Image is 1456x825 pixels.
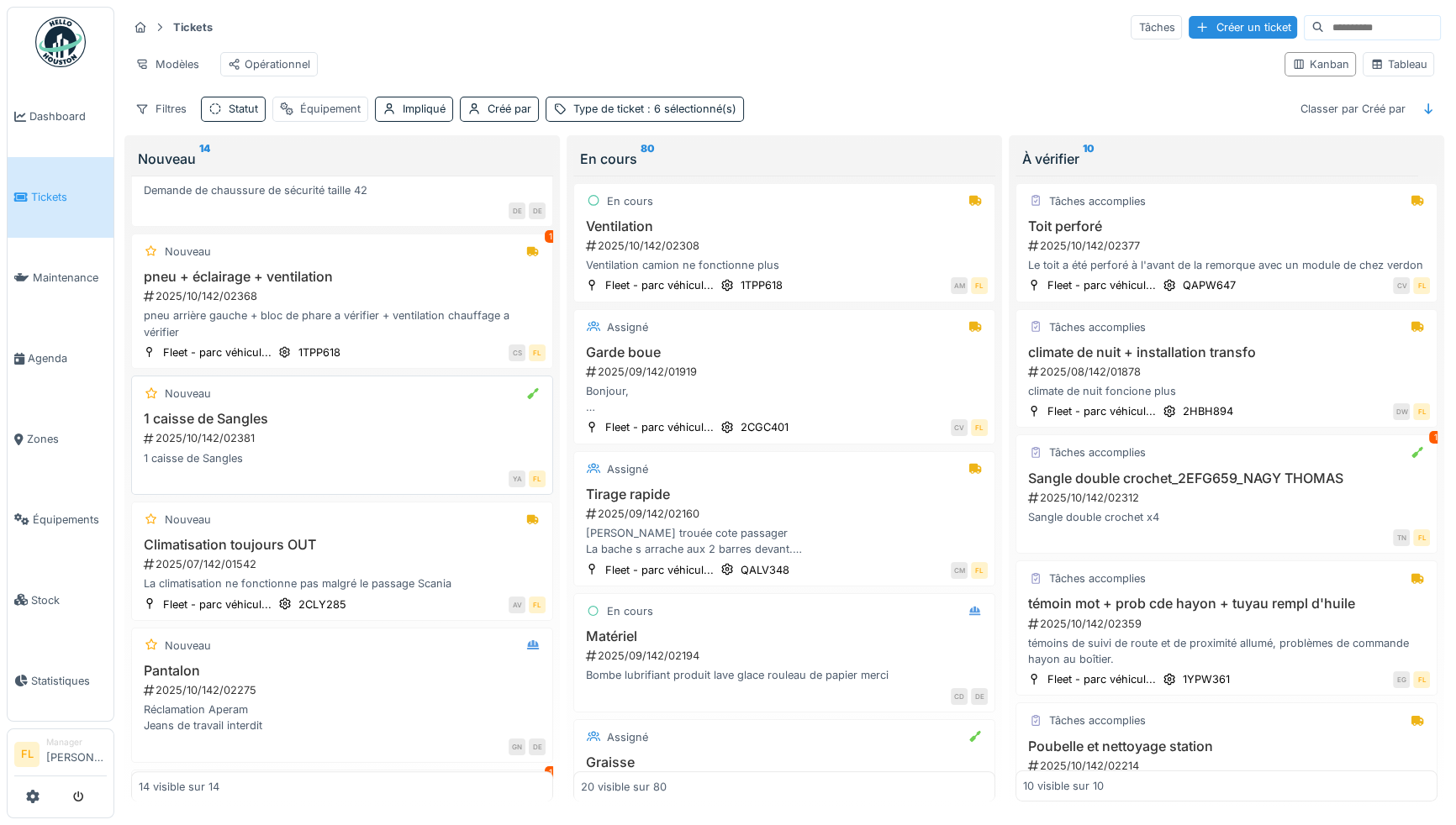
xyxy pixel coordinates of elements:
[971,419,988,436] div: FL
[8,318,113,399] a: Agenda
[33,270,107,286] span: Maintenance
[584,506,988,522] div: 2025/09/142/02160
[1393,529,1410,546] div: TN
[46,736,107,749] div: Manager
[8,399,113,480] a: Zones
[1047,671,1156,687] div: Fleet - parc véhicul...
[142,288,546,304] div: 2025/10/142/02368
[644,102,736,115] span: : 6 sélectionné(s)
[1026,364,1430,380] div: 2025/08/142/01878
[33,512,107,528] span: Équipements
[1023,596,1430,612] h3: témoin mot + prob cde hayon + tuyau rempl d'huile
[1023,218,1430,234] h3: Toit perforé
[139,450,546,466] div: 1 caisse de Sangles
[165,512,211,528] div: Nouveau
[14,742,40,767] li: FL
[138,149,546,169] div: Nouveau
[581,667,988,683] div: Bombe lubrifiant produit lave glace rouleau de papier merci
[581,383,988,415] div: Bonjour, Il faut commander un nouveau garde boue côté droit car l'ancien est cassé. Plus possible...
[8,238,113,318] a: Maintenance
[46,736,107,772] li: [PERSON_NAME]
[1049,712,1146,728] div: Tâches accomplies
[142,556,546,572] div: 2025/07/142/01542
[139,575,546,591] div: La climatisation ne fonctionne pas malgré le passage Scania
[584,648,988,664] div: 2025/09/142/02194
[1413,277,1430,294] div: FL
[529,738,546,755] div: DE
[139,663,546,679] h3: Pantalon
[8,640,113,721] a: Statistiques
[128,97,194,121] div: Filtres
[128,52,207,76] div: Modèles
[139,702,546,733] div: Réclamation Aperam Jeans de travail interdit
[607,603,653,619] div: En cours
[1049,193,1146,209] div: Tâches accomplies
[1023,383,1430,399] div: climate de nuit foncione plus
[509,738,525,755] div: GN
[199,149,210,169] sup: 14
[163,596,272,612] div: Fleet - parc véhicul...
[641,149,655,169] sup: 80
[584,364,988,380] div: 2025/09/142/01919
[1183,403,1233,419] div: 2HBH894
[1183,671,1230,687] div: 1YPW361
[529,202,546,219] div: DE
[1393,277,1410,294] div: CV
[29,108,107,124] span: Dashboard
[8,157,113,238] a: Tickets
[741,277,783,293] div: 1TPP618
[545,230,557,243] div: 1
[165,638,211,654] div: Nouveau
[741,562,789,578] div: QALV348
[165,386,211,402] div: Nouveau
[488,101,531,117] div: Créé par
[741,419,789,435] div: 2CGC401
[35,17,86,67] img: Badge_color-CXgf-gQk.svg
[1023,635,1430,667] div: témoins de suivi de route et de proximité allumé, problèmes de commande hayon au boîtier.
[31,673,107,689] span: Statistiques
[8,76,113,157] a: Dashboard
[142,430,546,446] div: 2025/10/142/02381
[300,101,361,117] div: Équipement
[509,596,525,613] div: AV
[581,344,988,360] h3: Garde boue
[1049,570,1146,586] div: Tâches accomplies
[581,628,988,644] h3: Matériel
[28,350,107,366] span: Agenda
[228,56,310,72] div: Opérationnel
[1047,277,1156,293] div: Fleet - parc véhicul...
[403,101,446,117] div: Impliqué
[584,238,988,254] div: 2025/10/142/02308
[1131,15,1182,39] div: Tâches
[1393,403,1410,420] div: DW
[139,411,546,427] h3: 1 caisse de Sangles
[581,486,988,502] h3: Tirage rapide
[971,562,988,579] div: FL
[607,193,653,209] div: En cours
[607,461,648,477] div: Assigné
[951,688,968,705] div: CD
[1183,277,1236,293] div: QAPW647
[31,592,107,608] span: Stock
[605,419,714,435] div: Fleet - parc véhicul...
[581,525,988,557] div: [PERSON_NAME] trouée cote passager La bache s arrache aux 2 barres devant. Cote passager [MEDICAL...
[1022,149,1431,169] div: À vérifier
[139,182,546,198] div: Demande de chaussure de sécurité taille 42
[529,344,546,361] div: FL
[1049,319,1146,335] div: Tâches accomplies
[1047,403,1156,419] div: Fleet - parc véhicul...
[951,419,968,436] div: CV
[581,754,988,770] h3: Graisse
[607,319,648,335] div: Assigné
[1026,616,1430,632] div: 2025/10/142/02359
[581,218,988,234] h3: Ventilation
[1026,238,1430,254] div: 2025/10/142/02377
[1370,56,1427,72] div: Tableau
[142,682,546,698] div: 2025/10/142/02275
[971,688,988,705] div: DE
[951,277,968,294] div: AM
[971,277,988,294] div: FL
[1292,97,1412,121] div: Classer par Créé par
[605,277,714,293] div: Fleet - parc véhicul...
[1049,444,1146,460] div: Tâches accomplies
